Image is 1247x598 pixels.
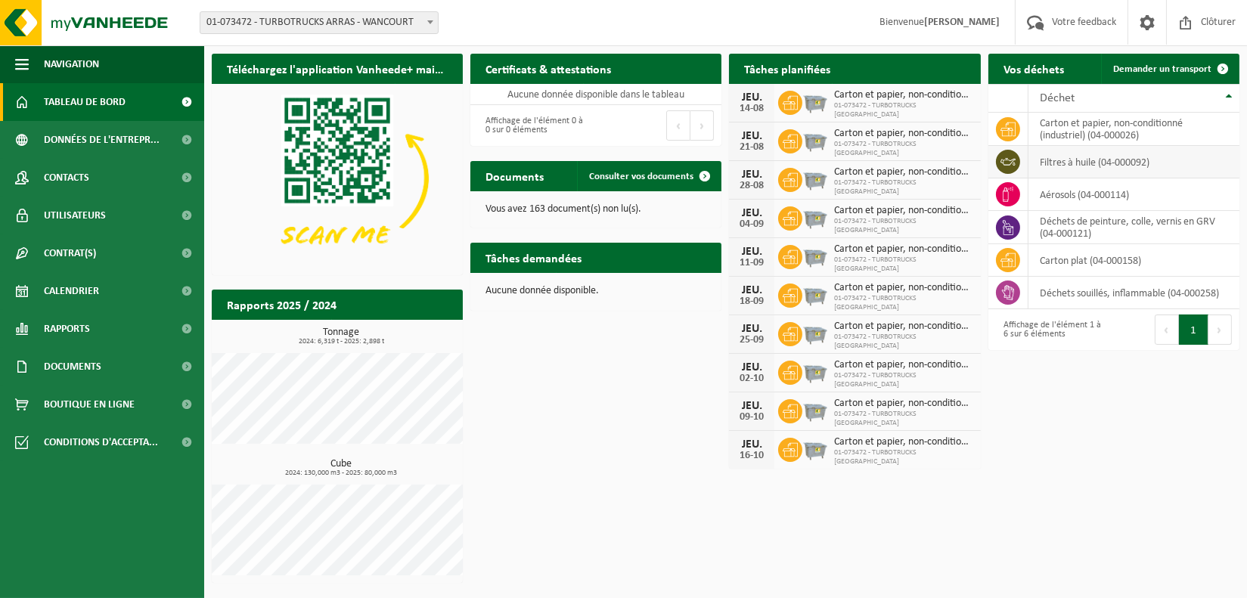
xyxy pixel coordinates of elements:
[737,400,767,412] div: JEU.
[737,361,767,373] div: JEU.
[834,410,972,428] span: 01-073472 - TURBOTRUCKS [GEOGRAPHIC_DATA]
[44,45,99,83] span: Navigation
[219,469,463,477] span: 2024: 130,000 m3 - 2025: 80,000 m3
[737,91,767,104] div: JEU.
[802,243,828,268] img: WB-2500-GAL-GY-01
[737,246,767,258] div: JEU.
[834,398,972,410] span: Carton et papier, non-conditionné (industriel)
[834,205,972,217] span: Carton et papier, non-conditionné (industriel)
[834,282,972,294] span: Carton et papier, non-conditionné (industriel)
[737,258,767,268] div: 11-09
[834,294,972,312] span: 01-073472 - TURBOTRUCKS [GEOGRAPHIC_DATA]
[44,159,89,197] span: Contacts
[834,128,972,140] span: Carton et papier, non-conditionné (industriel)
[1208,314,1232,345] button: Next
[834,217,972,235] span: 01-073472 - TURBOTRUCKS [GEOGRAPHIC_DATA]
[729,54,845,83] h2: Tâches planifiées
[802,127,828,153] img: WB-2500-GAL-GY-01
[834,166,972,178] span: Carton et papier, non-conditionné (industriel)
[737,373,767,384] div: 02-10
[802,320,828,345] img: WB-2500-GAL-GY-01
[44,423,158,461] span: Conditions d'accepta...
[212,84,463,272] img: Download de VHEPlus App
[834,89,972,101] span: Carton et papier, non-conditionné (industriel)
[737,412,767,423] div: 09-10
[802,397,828,423] img: WB-2500-GAL-GY-01
[44,310,90,348] span: Rapports
[1028,244,1239,277] td: carton plat (04-000158)
[802,435,828,461] img: WB-2500-GAL-GY-01
[737,296,767,307] div: 18-09
[737,219,767,230] div: 04-09
[802,88,828,114] img: WB-2500-GAL-GY-01
[834,101,972,119] span: 01-073472 - TURBOTRUCKS [GEOGRAPHIC_DATA]
[988,54,1079,83] h2: Vos déchets
[212,54,463,83] h2: Téléchargez l'application Vanheede+ maintenant!
[737,284,767,296] div: JEU.
[737,323,767,335] div: JEU.
[200,12,438,33] span: 01-073472 - TURBOTRUCKS ARRAS - WANCOURT
[802,358,828,384] img: WB-2500-GAL-GY-01
[924,17,1000,28] strong: [PERSON_NAME]
[331,319,461,349] a: Consulter les rapports
[577,161,720,191] a: Consulter vos documents
[996,313,1106,346] div: Affichage de l'élément 1 à 6 sur 6 éléments
[1028,146,1239,178] td: filtres à huile (04-000092)
[44,121,160,159] span: Données de l'entrepr...
[44,386,135,423] span: Boutique en ligne
[834,333,972,351] span: 01-073472 - TURBOTRUCKS [GEOGRAPHIC_DATA]
[200,11,439,34] span: 01-073472 - TURBOTRUCKS ARRAS - WANCOURT
[1179,314,1208,345] button: 1
[44,272,99,310] span: Calendrier
[470,161,559,191] h2: Documents
[1155,314,1179,345] button: Previous
[470,54,626,83] h2: Certificats & attestations
[737,104,767,114] div: 14-08
[834,140,972,158] span: 01-073472 - TURBOTRUCKS [GEOGRAPHIC_DATA]
[802,281,828,307] img: WB-2500-GAL-GY-01
[44,348,101,386] span: Documents
[834,256,972,274] span: 01-073472 - TURBOTRUCKS [GEOGRAPHIC_DATA]
[737,335,767,345] div: 25-09
[834,321,972,333] span: Carton et papier, non-conditionné (industriel)
[219,338,463,345] span: 2024: 6,319 t - 2025: 2,898 t
[834,178,972,197] span: 01-073472 - TURBOTRUCKS [GEOGRAPHIC_DATA]
[802,166,828,191] img: WB-2500-GAL-GY-01
[834,371,972,389] span: 01-073472 - TURBOTRUCKS [GEOGRAPHIC_DATA]
[1028,211,1239,244] td: déchets de peinture, colle, vernis en GRV (04-000121)
[1028,113,1239,146] td: carton et papier, non-conditionné (industriel) (04-000026)
[737,142,767,153] div: 21-08
[834,359,972,371] span: Carton et papier, non-conditionné (industriel)
[219,327,463,345] h3: Tonnage
[1028,277,1239,309] td: déchets souillés, inflammable (04-000258)
[219,459,463,477] h3: Cube
[44,83,126,121] span: Tableau de bord
[470,84,721,105] td: Aucune donnée disponible dans le tableau
[44,197,106,234] span: Utilisateurs
[1028,178,1239,211] td: aérosols (04-000114)
[470,243,597,272] h2: Tâches demandées
[1040,92,1075,104] span: Déchet
[666,110,690,141] button: Previous
[44,234,96,272] span: Contrat(s)
[1113,64,1211,74] span: Demander un transport
[802,204,828,230] img: WB-2500-GAL-GY-01
[834,448,972,466] span: 01-073472 - TURBOTRUCKS [GEOGRAPHIC_DATA]
[834,436,972,448] span: Carton et papier, non-conditionné (industriel)
[478,109,588,142] div: Affichage de l'élément 0 à 0 sur 0 éléments
[1101,54,1238,84] a: Demander un transport
[485,286,706,296] p: Aucune donnée disponible.
[737,207,767,219] div: JEU.
[834,243,972,256] span: Carton et papier, non-conditionné (industriel)
[737,169,767,181] div: JEU.
[737,451,767,461] div: 16-10
[737,438,767,451] div: JEU.
[212,290,352,319] h2: Rapports 2025 / 2024
[690,110,714,141] button: Next
[737,130,767,142] div: JEU.
[737,181,767,191] div: 28-08
[589,172,693,181] span: Consulter vos documents
[485,204,706,215] p: Vous avez 163 document(s) non lu(s).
